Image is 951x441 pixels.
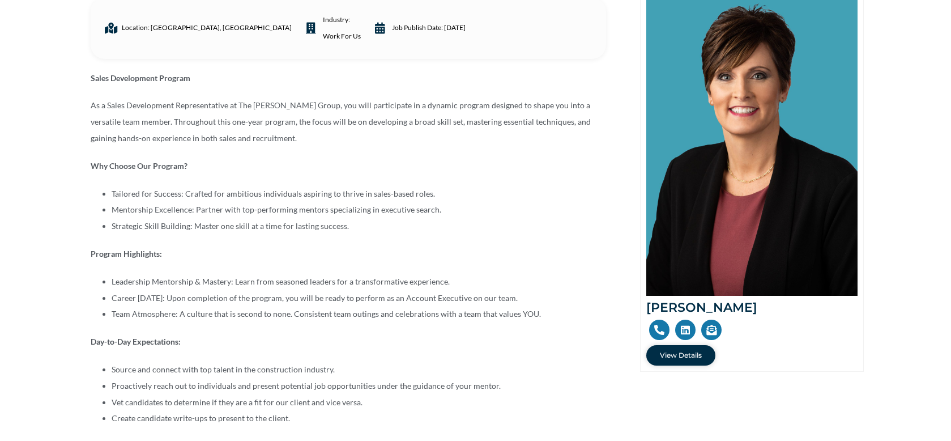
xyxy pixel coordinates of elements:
[660,352,702,359] span: View Details
[91,161,187,171] strong: Why Choose Our Program?
[112,274,606,290] li: Leadership Mentorship & Mastery: Learn from seasoned leaders for a transformative experience.
[323,28,361,45] a: Work For Us
[112,306,606,323] li: Team Atmosphere: A culture that is second to none. Consistent team outings and celebrations with ...
[112,218,606,235] li: Strategic Skill Building: Master one skill at a time for lasting success.
[646,345,715,366] a: View Details
[91,249,162,258] strong: Program Highlights:
[646,302,858,314] h2: [PERSON_NAME]
[112,202,606,218] li: Mentorship Excellence: Partner with top-performing mentors specializing in executive search.
[112,186,606,202] li: Tailored for Success: Crafted for ambitious individuals aspiring to thrive in sales-based roles.
[119,20,292,36] span: Location: [GEOGRAPHIC_DATA], [GEOGRAPHIC_DATA]
[112,410,606,427] li: Create candidate write-ups to present to the client.
[389,20,466,36] span: Job Publish date: [DATE]
[112,290,606,307] li: Career [DATE]: Upon completion of the program, you will be ready to perform as an Account Executi...
[112,378,606,395] li: Proactively reach out to individuals and present potential job opportunities under the guidance o...
[91,337,181,346] strong: Day-to-Day Expectations:
[91,73,190,83] strong: Sales Development Program
[112,395,606,411] li: Vet candidates to determine if they are a fit for our client and vice versa.
[112,362,606,378] li: Source and connect with top talent in the construction industry.
[320,12,361,45] span: industry:
[91,97,606,146] p: As a Sales Development Representative at The [PERSON_NAME] Group, you will participate in a dynam...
